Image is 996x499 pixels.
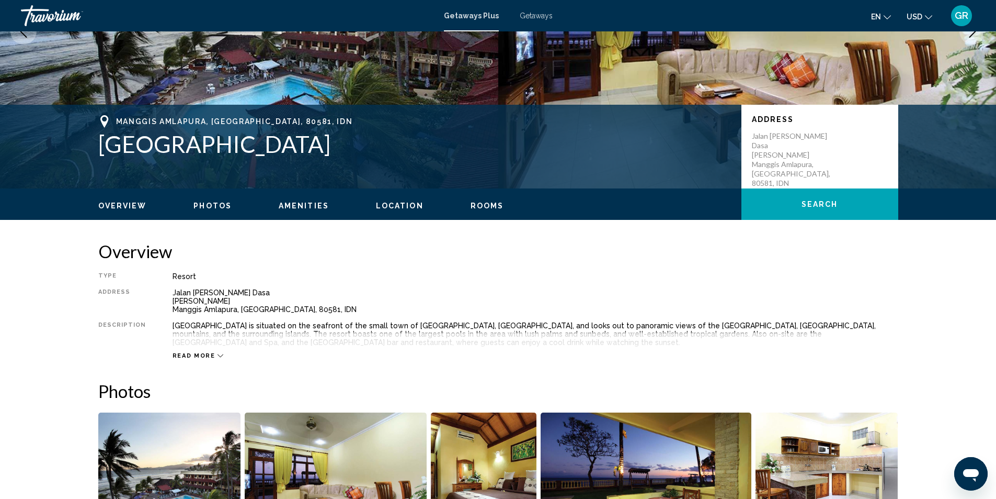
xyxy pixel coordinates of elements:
button: Next image [959,18,986,45]
button: Amenities [279,201,329,210]
div: Type [98,272,146,281]
h2: Overview [98,241,898,262]
span: Search [802,201,838,209]
div: Resort [173,272,898,281]
div: Address [98,289,146,314]
iframe: Кнопка запуска окна обмена сообщениями [954,457,988,491]
a: Getaways [520,12,553,20]
a: Travorium [21,5,433,26]
a: Getaways Plus [444,12,499,20]
button: Change language [871,9,891,24]
button: Location [376,201,423,210]
p: Address [752,115,888,124]
p: Jalan [PERSON_NAME] Dasa [PERSON_NAME] Manggis Amlapura, [GEOGRAPHIC_DATA], 80581, IDN [752,131,835,188]
button: Rooms [471,201,504,210]
span: GR [955,10,968,21]
div: Description [98,321,146,347]
button: Search [741,188,898,220]
span: Read more [173,352,215,359]
div: [GEOGRAPHIC_DATA] is situated on the seafront of the small town of [GEOGRAPHIC_DATA], [GEOGRAPHIC... [173,321,898,347]
span: en [871,13,881,21]
span: Manggis Amlapura, [GEOGRAPHIC_DATA], 80581, IDN [116,117,353,126]
h2: Photos [98,381,898,402]
div: Jalan [PERSON_NAME] Dasa [PERSON_NAME] Manggis Amlapura, [GEOGRAPHIC_DATA], 80581, IDN [173,289,898,314]
button: Overview [98,201,147,210]
span: USD [907,13,922,21]
button: Photos [193,201,232,210]
button: User Menu [948,5,975,27]
button: Change currency [907,9,932,24]
h1: [GEOGRAPHIC_DATA] [98,130,731,158]
button: Read more [173,352,224,360]
button: Previous image [10,18,37,45]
